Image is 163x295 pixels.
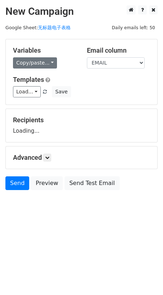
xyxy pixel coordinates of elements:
[5,176,29,190] a: Send
[13,76,44,83] a: Templates
[13,86,41,97] a: Load...
[13,116,150,124] h5: Recipients
[13,47,76,54] h5: Variables
[13,116,150,135] div: Loading...
[65,176,119,190] a: Send Test Email
[13,57,57,69] a: Copy/paste...
[31,176,63,190] a: Preview
[13,154,150,162] h5: Advanced
[109,24,158,32] span: Daily emails left: 50
[5,25,71,30] small: Google Sheet:
[38,25,71,30] a: 无标题电子表格
[109,25,158,30] a: Daily emails left: 50
[5,5,158,18] h2: New Campaign
[87,47,150,54] h5: Email column
[52,86,71,97] button: Save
